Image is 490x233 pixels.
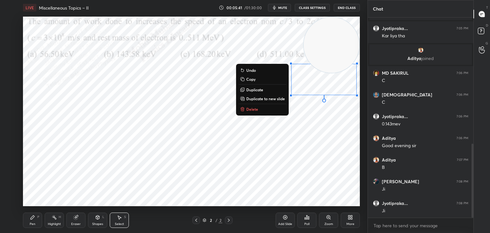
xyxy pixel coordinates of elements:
[23,4,36,11] div: LIVE
[48,222,61,226] div: Highlight
[382,179,419,184] h6: [PERSON_NAME]
[368,0,388,17] p: Chat
[102,215,104,219] div: L
[457,201,468,205] div: 7:08 PM
[30,222,35,226] div: Pen
[373,135,379,141] img: bf8a9099729b4c649fd0f2866443e84c.jpg
[373,178,379,185] img: ac7fa03d3ffa4a81aebaf1466f05faf2.jpg
[418,47,424,53] img: bf8a9099729b4c649fd0f2866443e84c.jpg
[457,115,468,118] div: 7:06 PM
[324,222,333,226] div: Zoom
[278,222,292,226] div: Add Slide
[246,68,256,73] p: Undo
[278,5,287,10] span: mute
[215,218,217,222] div: /
[382,70,409,76] h6: MD SAKIRUL
[268,4,291,11] button: mute
[239,86,286,94] button: Duplicate
[382,200,408,206] h6: Jyotipraka...
[382,78,468,84] div: C
[39,5,89,11] h4: Miscellaneous Topics – II
[373,25,379,32] img: default.png
[457,136,468,140] div: 7:06 PM
[457,71,468,75] div: 7:06 PM
[382,99,468,106] div: C
[246,96,285,101] p: Duplicate to new slide
[373,113,379,120] img: default.png
[486,41,488,46] p: G
[295,4,330,11] button: CLASS SETTINGS
[457,93,468,97] div: 7:06 PM
[382,92,432,98] h6: [DEMOGRAPHIC_DATA]
[334,4,360,11] button: End Class
[382,157,396,163] h6: Aditya
[346,222,354,226] div: More
[92,222,103,226] div: Shapes
[382,208,468,214] div: Ji
[239,95,286,102] button: Duplicate to new slide
[124,215,126,219] div: S
[37,215,39,219] div: P
[304,222,309,226] div: Poll
[382,26,408,31] h6: Jyotipraka...
[373,70,379,76] img: AEdFTp4niEF0jpRGbli7zJ19e047ZNbcoXHmJFNHwTTJ=s96-c
[382,33,468,39] div: Kar liya tha
[59,215,61,219] div: H
[208,218,214,222] div: 2
[373,157,379,163] img: bf8a9099729b4c649fd0f2866443e84c.jpg
[457,158,468,162] div: 7:07 PM
[219,217,222,223] div: 2
[115,222,124,226] div: Select
[382,121,468,127] div: 0.143mev
[382,143,468,149] div: Good evening sir
[457,26,468,30] div: 7:05 PM
[239,105,286,113] button: Delete
[71,222,81,226] div: Eraser
[246,87,263,92] p: Duplicate
[373,200,379,207] img: default.png
[486,5,488,10] p: T
[382,135,396,141] h6: Aditya
[239,66,286,74] button: Undo
[382,114,408,119] h6: Jyotipraka...
[373,92,379,98] img: bce9f358cb4445198c2bf627b71323d4.jpg
[382,186,468,192] div: Ji
[486,23,488,28] p: D
[421,55,434,61] span: joined
[457,180,468,184] div: 7:08 PM
[382,164,468,171] div: B
[368,18,473,218] div: grid
[246,77,256,82] p: Copy
[246,107,258,112] p: Delete
[373,56,468,61] p: Aditya
[239,75,286,83] button: Copy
